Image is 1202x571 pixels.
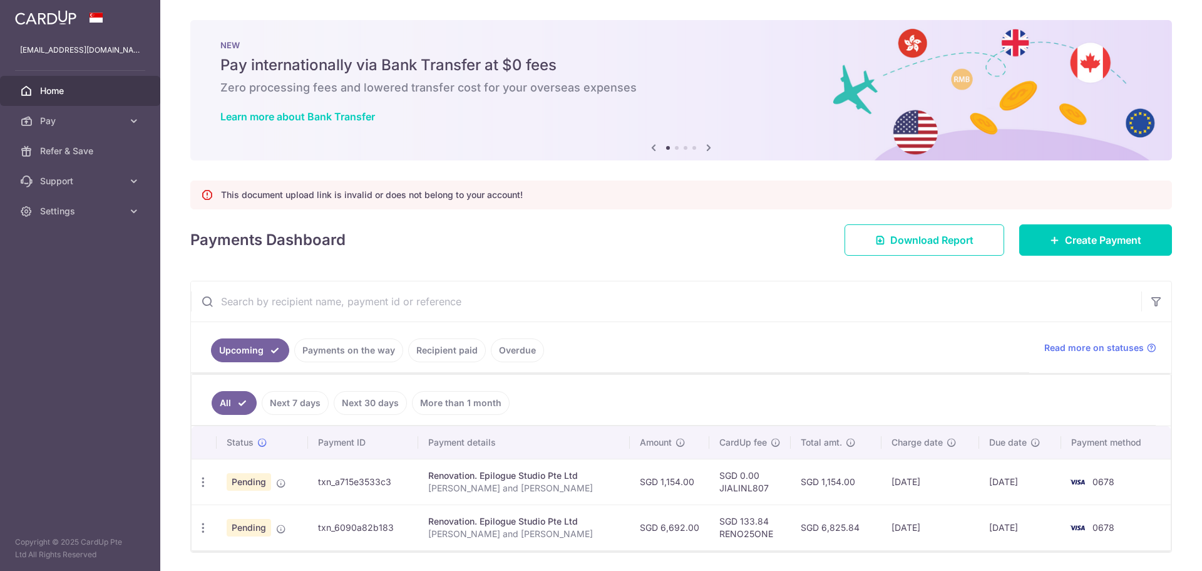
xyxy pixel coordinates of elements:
span: Total amt. [801,436,842,449]
th: Payment ID [308,426,418,459]
span: Refer & Save [40,145,123,157]
th: Payment method [1061,426,1171,459]
a: Read more on statuses [1044,342,1156,354]
a: Next 30 days [334,391,407,415]
iframe: Opens a widget where you can find more information [1122,533,1189,565]
td: SGD 1,154.00 [630,459,709,505]
a: All [212,391,257,415]
span: 0678 [1092,476,1114,487]
img: Bank transfer banner [190,20,1172,160]
input: Search by recipient name, payment id or reference [191,281,1141,322]
img: Bank Card [1065,520,1090,535]
div: Renovation. Epilogue Studio Pte Ltd [428,469,620,482]
img: Bank Card [1065,474,1090,490]
h6: Zero processing fees and lowered transfer cost for your overseas expenses [220,80,1142,95]
td: [DATE] [979,505,1061,550]
span: Pay [40,115,123,127]
span: 0678 [1092,522,1114,533]
p: [PERSON_NAME] and [PERSON_NAME] [428,528,620,540]
span: Create Payment [1065,233,1141,248]
span: CardUp fee [719,436,767,449]
span: Pending [227,473,271,491]
td: txn_a715e3533c3 [308,459,418,505]
span: Charge date [891,436,943,449]
a: More than 1 month [412,391,510,415]
a: Overdue [491,338,544,362]
p: This document upload link is invalid or does not belong to your account! [221,189,523,201]
td: SGD 0.00 JIALINL807 [709,459,791,505]
span: Home [40,85,123,97]
span: Due date [989,436,1027,449]
td: [DATE] [979,459,1061,505]
td: SGD 1,154.00 [791,459,881,505]
a: Next 7 days [262,391,329,415]
p: NEW [220,40,1142,50]
a: Download Report [845,224,1004,256]
td: txn_6090a82b183 [308,505,418,550]
td: [DATE] [881,459,979,505]
p: [PERSON_NAME] and [PERSON_NAME] [428,482,620,495]
span: Pending [227,519,271,537]
td: SGD 6,825.84 [791,505,881,550]
p: [EMAIL_ADDRESS][DOMAIN_NAME] [20,44,140,56]
span: Settings [40,205,123,217]
a: Learn more about Bank Transfer [220,110,375,123]
img: CardUp [15,10,76,25]
a: Payments on the way [294,338,403,362]
a: Recipient paid [408,338,486,362]
span: Status [227,436,254,449]
div: Renovation. Epilogue Studio Pte Ltd [428,515,620,528]
h4: Payments Dashboard [190,229,346,251]
span: Support [40,175,123,187]
td: SGD 6,692.00 [630,505,709,550]
a: Create Payment [1019,224,1172,256]
span: Amount [640,436,672,449]
td: [DATE] [881,505,979,550]
th: Payment details [418,426,630,459]
span: Download Report [890,233,973,248]
td: SGD 133.84 RENO25ONE [709,505,791,550]
h5: Pay internationally via Bank Transfer at $0 fees [220,55,1142,75]
span: Read more on statuses [1044,342,1144,354]
a: Upcoming [211,338,289,362]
